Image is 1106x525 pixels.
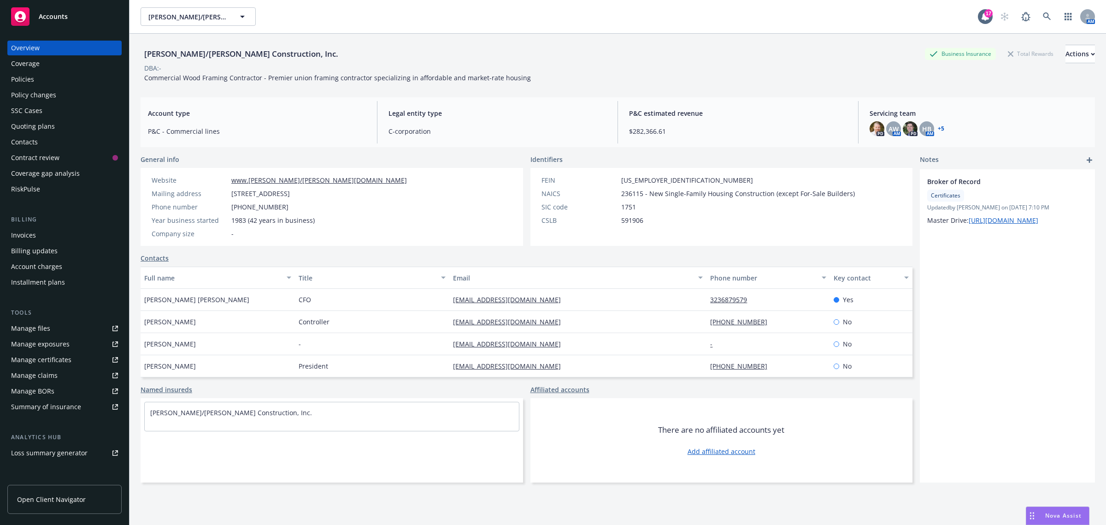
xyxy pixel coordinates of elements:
a: Manage claims [7,368,122,383]
div: Email [453,273,693,283]
div: Year business started [152,215,228,225]
span: President [299,361,328,371]
a: Manage files [7,321,122,336]
div: Tools [7,308,122,317]
span: [US_EMPLOYER_IDENTIFICATION_NUMBER] [621,175,753,185]
a: SSC Cases [7,103,122,118]
div: Company size [152,229,228,239]
span: - [299,339,301,349]
div: Coverage [11,56,40,71]
div: Manage certificates [11,352,71,367]
img: photo [903,121,918,136]
a: Account charges [7,259,122,274]
div: Business Insurance [925,48,996,60]
div: SSC Cases [11,103,42,118]
button: Actions [1065,45,1095,63]
a: [PERSON_NAME]/[PERSON_NAME] Construction, Inc. [150,408,312,417]
div: Policy changes [11,88,56,102]
div: 17 [984,9,993,18]
span: No [843,339,852,349]
span: C-corporation [388,126,606,136]
button: Full name [141,267,295,289]
a: Switch app [1059,7,1077,26]
span: Servicing team [870,108,1088,118]
div: DBA: - [144,63,161,73]
span: [STREET_ADDRESS] [231,189,290,198]
div: Policies [11,72,34,87]
a: [PHONE_NUMBER] [710,362,775,370]
a: [EMAIL_ADDRESS][DOMAIN_NAME] [453,295,568,304]
span: 591906 [621,215,643,225]
div: Total Rewards [1003,48,1058,60]
button: [PERSON_NAME]/[PERSON_NAME] Construction, Inc. [141,7,256,26]
div: SIC code [541,202,618,212]
a: add [1084,155,1095,166]
div: Quoting plans [11,119,55,134]
span: Manage exposures [7,337,122,352]
a: +5 [938,126,944,131]
div: Billing updates [11,244,58,258]
a: Contacts [141,253,169,263]
span: 236115 - New Single-Family Housing Construction (except For-Sale Builders) [621,189,855,198]
span: General info [141,155,179,164]
div: [PERSON_NAME]/[PERSON_NAME] Construction, Inc. [141,48,342,60]
div: Full name [144,273,281,283]
span: [PERSON_NAME] [144,361,196,371]
button: Key contact [830,267,912,289]
div: Overview [11,41,40,55]
span: $282,366.61 [629,126,847,136]
a: www.[PERSON_NAME]/[PERSON_NAME][DOMAIN_NAME] [231,176,407,185]
img: photo [870,121,884,136]
div: Contract review [11,150,59,165]
span: Accounts [39,13,68,20]
div: Invoices [11,228,36,243]
a: [EMAIL_ADDRESS][DOMAIN_NAME] [453,340,568,348]
div: Mailing address [152,189,228,198]
span: [PERSON_NAME] [144,317,196,327]
span: AW [888,124,899,134]
span: P&C estimated revenue [629,108,847,118]
div: Manage files [11,321,50,336]
div: Billing [7,215,122,224]
span: P&C - Commercial lines [148,126,366,136]
div: Phone number [152,202,228,212]
span: Identifiers [530,155,563,164]
div: RiskPulse [11,182,40,197]
span: Broker of Record [927,177,1064,186]
div: Broker of RecordCertificatesUpdatedby [PERSON_NAME] on [DATE] 7:10 PMMaster Drive:[URL][DOMAIN_NAME] [920,169,1095,233]
a: Search [1038,7,1056,26]
a: Affiliated accounts [530,385,589,394]
div: FEIN [541,175,618,185]
div: Coverage gap analysis [11,166,80,181]
a: RiskPulse [7,182,122,197]
a: Manage BORs [7,384,122,399]
a: 3236879579 [710,295,754,304]
div: CSLB [541,215,618,225]
span: Updated by [PERSON_NAME] on [DATE] 7:10 PM [927,203,1088,212]
a: [EMAIL_ADDRESS][DOMAIN_NAME] [453,317,568,326]
a: - [710,340,720,348]
div: Loss summary generator [11,446,88,460]
span: - [231,229,234,239]
span: Open Client Navigator [17,495,86,504]
a: Contacts [7,135,122,149]
a: Invoices [7,228,122,243]
span: Account type [148,108,366,118]
a: Policy changes [7,88,122,102]
a: [EMAIL_ADDRESS][DOMAIN_NAME] [453,362,568,370]
a: Policies [7,72,122,87]
span: No [843,361,852,371]
div: Title [299,273,435,283]
span: Controller [299,317,329,327]
span: HB [922,124,931,134]
p: Master Drive: [927,215,1088,225]
a: Installment plans [7,275,122,290]
button: Title [295,267,449,289]
a: Loss summary generator [7,446,122,460]
div: Summary of insurance [11,400,81,414]
a: Overview [7,41,122,55]
div: NAICS [541,189,618,198]
span: No [843,317,852,327]
a: [URL][DOMAIN_NAME] [969,216,1038,225]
